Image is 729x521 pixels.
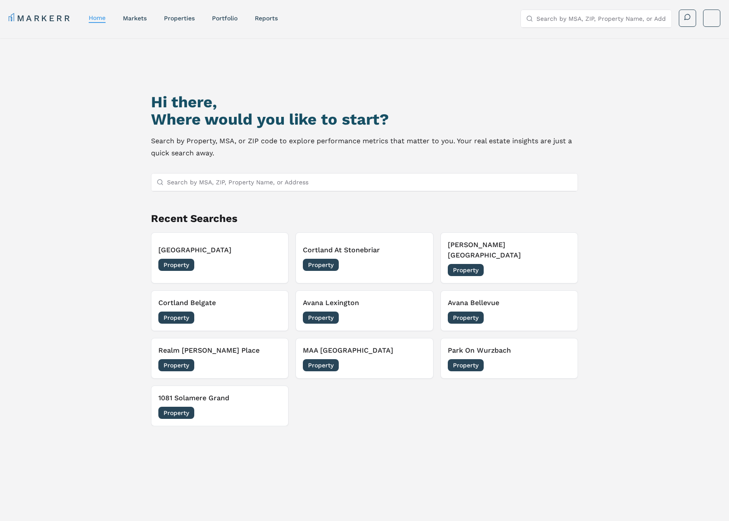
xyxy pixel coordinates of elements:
span: [DATE] [551,266,571,274]
button: 1081 Solamere GrandProperty[DATE] [151,386,289,426]
h3: Cortland Belgate [158,298,282,308]
button: MAA [GEOGRAPHIC_DATA]Property[DATE] [295,338,434,379]
button: Park On WurzbachProperty[DATE] [440,338,578,379]
h3: Cortland At Stonebriar [303,245,426,255]
span: [DATE] [262,361,281,370]
p: Search by Property, MSA, or ZIP code to explore performance metrics that matter to you. Your real... [151,135,578,159]
h1: Hi there, [151,93,578,111]
button: [PERSON_NAME][GEOGRAPHIC_DATA]Property[DATE] [440,232,578,283]
a: MARKERR [9,12,71,24]
h3: [GEOGRAPHIC_DATA] [158,245,282,255]
span: [DATE] [407,260,426,269]
span: [DATE] [551,361,571,370]
span: Property [158,407,194,419]
span: [DATE] [407,361,426,370]
button: [GEOGRAPHIC_DATA]Property[DATE] [151,232,289,283]
span: Property [158,359,194,371]
input: Search by MSA, ZIP, Property Name, or Address [536,10,666,27]
span: Property [158,259,194,271]
button: Avana BellevueProperty[DATE] [440,290,578,331]
a: home [89,14,106,21]
span: Property [303,259,339,271]
a: reports [255,15,278,22]
h3: [PERSON_NAME][GEOGRAPHIC_DATA] [448,240,571,260]
input: Search by MSA, ZIP, Property Name, or Address [167,174,573,191]
span: Property [303,359,339,371]
a: Portfolio [212,15,238,22]
span: [DATE] [262,408,281,417]
h2: Where would you like to start? [151,111,578,128]
h3: Avana Lexington [303,298,426,308]
h3: Avana Bellevue [448,298,571,308]
span: [DATE] [407,313,426,322]
span: [DATE] [551,313,571,322]
h3: Realm [PERSON_NAME] Place [158,345,282,356]
span: [DATE] [262,260,281,269]
h3: 1081 Solamere Grand [158,393,282,403]
h3: MAA [GEOGRAPHIC_DATA] [303,345,426,356]
button: Avana LexingtonProperty[DATE] [295,290,434,331]
span: Property [448,359,484,371]
span: Property [303,312,339,324]
h3: Park On Wurzbach [448,345,571,356]
span: Property [448,312,484,324]
span: Property [448,264,484,276]
span: Property [158,312,194,324]
a: markets [123,15,147,22]
button: Cortland BelgateProperty[DATE] [151,290,289,331]
button: Realm [PERSON_NAME] PlaceProperty[DATE] [151,338,289,379]
span: [DATE] [262,313,281,322]
a: properties [164,15,195,22]
button: Cortland At StonebriarProperty[DATE] [295,232,434,283]
h2: Recent Searches [151,212,578,225]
